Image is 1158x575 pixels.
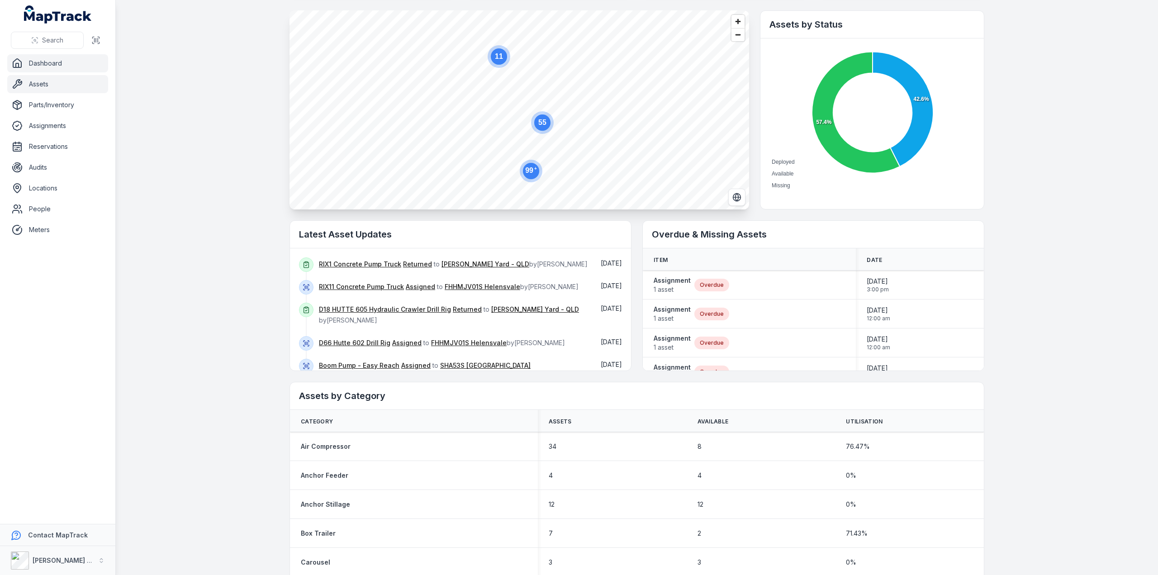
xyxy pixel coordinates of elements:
[772,171,793,177] span: Available
[495,52,503,60] text: 11
[440,361,531,370] a: SHA53S [GEOGRAPHIC_DATA]
[42,36,63,45] span: Search
[867,344,890,351] span: 12:00 am
[431,338,507,347] a: FHHMJV01S Helensvale
[654,305,691,314] strong: Assignment
[549,471,553,480] span: 4
[301,529,336,538] strong: Box Trailer
[769,18,975,31] h2: Assets by Status
[301,500,350,509] a: Anchor Stillage
[525,166,537,174] text: 99
[601,304,622,312] span: [DATE]
[654,305,691,323] a: Assignment1 asset
[867,306,890,315] span: [DATE]
[698,500,703,509] span: 12
[319,361,531,380] span: to by [PERSON_NAME]
[601,361,622,368] time: 10/10/2025, 10:54:28 am
[7,117,108,135] a: Assignments
[406,282,435,291] a: Assigned
[549,500,555,509] span: 12
[654,334,691,352] a: Assignment1 asset
[654,363,691,381] a: Assignment
[654,257,668,264] span: Item
[299,228,622,241] h2: Latest Asset Updates
[772,182,790,189] span: Missing
[846,500,856,509] span: 0 %
[867,335,890,344] span: [DATE]
[28,531,88,539] strong: Contact MapTrack
[301,418,333,425] span: Category
[319,260,401,269] a: RIX1 Concrete Pump Truck
[401,361,431,370] a: Assigned
[867,277,889,293] time: 30/09/2025, 3:00:00 pm
[694,366,729,378] div: Overdue
[319,282,404,291] a: RIX11 Concrete Pump Truck
[319,338,390,347] a: D66 Hutte 602 Drill Rig
[7,221,108,239] a: Meters
[445,282,520,291] a: FHHMJV01S Helensvale
[7,158,108,176] a: Audits
[7,200,108,218] a: People
[601,282,622,290] span: [DATE]
[846,529,868,538] span: 71.43 %
[33,556,107,564] strong: [PERSON_NAME] Group
[601,259,622,267] span: [DATE]
[867,277,889,286] span: [DATE]
[867,315,890,322] span: 12:00 am
[694,337,729,349] div: Overdue
[319,305,579,324] span: to by [PERSON_NAME]
[7,54,108,72] a: Dashboard
[654,334,691,343] strong: Assignment
[652,228,975,241] h2: Overdue & Missing Assets
[601,304,622,312] time: 13/10/2025, 3:03:10 pm
[538,119,546,126] text: 55
[549,529,553,538] span: 7
[491,305,579,314] a: [PERSON_NAME] Yard - QLD
[654,276,691,294] a: Assignment1 asset
[319,305,451,314] a: D18 HUTTE 605 Hydraulic Crawler Drill Rig
[301,442,351,451] a: Air Compressor
[549,558,552,567] span: 3
[698,558,701,567] span: 3
[7,96,108,114] a: Parts/Inventory
[7,179,108,197] a: Locations
[453,305,482,314] a: Returned
[867,335,890,351] time: 14/09/2025, 12:00:00 am
[846,442,870,451] span: 76.47 %
[694,279,729,291] div: Overdue
[694,308,729,320] div: Overdue
[299,390,975,402] h2: Assets by Category
[731,28,745,41] button: Zoom out
[698,418,729,425] span: Available
[549,418,572,425] span: Assets
[654,343,691,352] span: 1 asset
[846,558,856,567] span: 0 %
[11,32,84,49] button: Search
[867,257,882,264] span: Date
[654,285,691,294] span: 1 asset
[319,260,588,268] span: to by [PERSON_NAME]
[654,363,691,372] strong: Assignment
[867,364,890,373] span: [DATE]
[7,138,108,156] a: Reservations
[319,361,399,370] a: Boom Pump - Easy Reach
[601,338,622,346] span: [DATE]
[728,189,745,206] button: Switch to Satellite View
[601,338,622,346] time: 13/10/2025, 3:02:41 pm
[319,283,579,290] span: to by [PERSON_NAME]
[867,306,890,322] time: 31/07/2025, 12:00:00 am
[846,471,856,480] span: 0 %
[534,166,537,171] tspan: +
[772,159,795,165] span: Deployed
[24,5,92,24] a: MapTrack
[549,442,556,451] span: 34
[301,471,348,480] a: Anchor Feeder
[441,260,529,269] a: [PERSON_NAME] Yard - QLD
[289,10,749,209] canvas: Map
[698,442,702,451] span: 8
[654,314,691,323] span: 1 asset
[392,338,422,347] a: Assigned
